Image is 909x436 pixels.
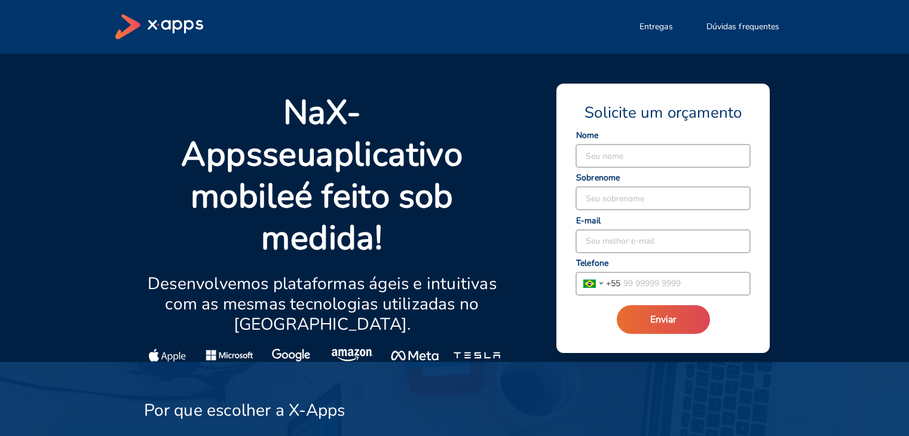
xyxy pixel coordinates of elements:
span: Dúvidas frequentes [706,21,780,33]
p: Na seu é feito sob medida! [144,92,501,259]
button: Dúvidas frequentes [692,15,794,39]
span: + 55 [606,277,620,290]
img: Tesla [453,349,500,362]
input: 99 99999 9999 [620,272,750,295]
h3: Por que escolher a X-Apps [144,400,345,420]
span: Enviar [650,313,677,326]
img: Microsoft [206,349,253,362]
input: Seu melhor e-mail [576,230,750,253]
strong: X-Apps [181,90,361,177]
strong: aplicativo mobile [191,131,463,219]
img: Meta [391,349,438,362]
img: Apple [149,349,186,362]
button: Enviar [617,305,710,334]
span: Solicite um orçamento [584,103,742,123]
img: Amazon [332,349,375,362]
img: Google [272,349,311,362]
input: Seu sobrenome [576,187,750,210]
p: Desenvolvemos plataformas ágeis e intuitivas com as mesmas tecnologias utilizadas no [GEOGRAPHIC_... [144,274,501,334]
span: Entregas [639,21,673,33]
input: Seu nome [576,145,750,167]
button: Entregas [625,15,687,39]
